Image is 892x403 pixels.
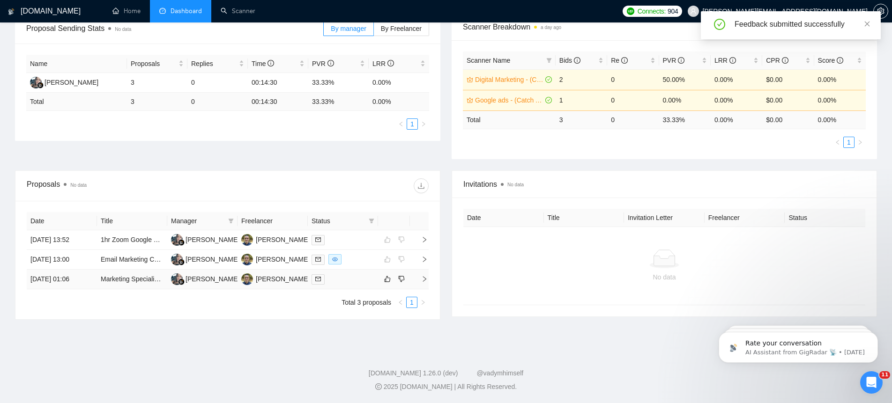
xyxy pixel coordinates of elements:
li: Previous Page [832,137,843,148]
td: 0 [607,69,659,90]
span: right [414,276,428,282]
a: @vadymhimself [476,369,523,377]
button: right [418,118,429,130]
span: info-circle [327,60,334,66]
button: dislike [396,273,407,285]
a: MC[PERSON_NAME] [30,78,98,86]
th: Freelancer [238,212,308,230]
span: info-circle [837,57,843,64]
td: 2 [556,69,607,90]
span: By Freelancer [381,25,422,32]
span: info-circle [621,57,628,64]
span: left [835,139,840,145]
td: 0.00% [711,69,762,90]
span: right [414,256,428,263]
span: info-circle [678,57,684,64]
th: Status [785,209,865,227]
a: Google ads - (Catch All - Training) - $75 [475,95,543,105]
div: [PERSON_NAME] [186,234,239,245]
div: [PERSON_NAME] [186,274,239,284]
li: Next Page [418,118,429,130]
td: Email Marketing Consultant [97,250,167,270]
a: MC[PERSON_NAME] [171,275,239,282]
td: 0 [607,110,659,129]
span: By manager [331,25,366,32]
th: Proposals [127,55,187,73]
button: left [395,297,406,308]
td: [DATE] 01:06 [27,270,97,289]
div: Proposals [27,178,228,193]
img: gigradar-bm.png [178,278,185,285]
a: MC[PERSON_NAME] [171,255,239,263]
td: 33.33% [308,73,369,93]
iframe: Intercom notifications message [705,312,892,378]
span: LRR [372,60,394,67]
th: Title [544,209,624,227]
img: upwork-logo.png [627,7,634,15]
span: crown [467,76,473,83]
a: RG[PERSON_NAME] [241,235,310,243]
span: CPR [766,57,788,64]
a: 1 [407,297,417,308]
img: RG [241,254,253,265]
li: Next Page [855,137,866,148]
td: 0.00 % [711,110,762,129]
span: right [420,300,426,305]
span: crown [467,97,473,103]
th: Title [97,212,167,230]
span: check-circle [545,76,552,83]
td: 0.00% [659,90,711,110]
span: right [421,121,426,127]
td: 0.00% [711,90,762,110]
span: No data [70,183,87,188]
span: left [398,300,403,305]
span: like [384,275,391,283]
div: [PERSON_NAME] [256,274,310,284]
td: 33.33 % [308,93,369,111]
div: No data [471,272,858,282]
th: Manager [167,212,238,230]
li: 1 [843,137,855,148]
th: Freelancer [705,209,785,227]
div: Feedback submitted successfully [735,19,870,30]
th: Date [27,212,97,230]
span: Scanner Name [467,57,510,64]
img: RG [241,234,253,246]
time: a day ago [541,25,561,30]
button: like [382,273,393,285]
button: right [855,137,866,148]
span: close [864,21,870,27]
th: Invitation Letter [624,209,705,227]
img: RG [241,273,253,285]
span: info-circle [268,60,274,66]
span: dashboard [159,7,166,14]
span: Re [611,57,628,64]
span: 904 [668,6,678,16]
span: PVR [663,57,685,64]
img: gigradar-bm.png [178,239,185,246]
span: Replies [191,59,237,69]
span: filter [367,214,376,228]
th: Replies [187,55,248,73]
div: [PERSON_NAME] [256,234,310,245]
th: Date [463,209,544,227]
span: download [414,182,428,190]
span: LRR [714,57,736,64]
span: info-circle [574,57,580,64]
span: Scanner Breakdown [463,21,866,33]
span: mail [315,237,321,242]
a: [DOMAIN_NAME] 1.26.0 (dev) [369,369,458,377]
a: Email Marketing Consultant [101,256,181,263]
span: Status [312,216,365,226]
button: left [832,137,843,148]
div: [PERSON_NAME] [186,254,239,264]
span: filter [226,214,236,228]
span: filter [546,58,552,63]
div: [PERSON_NAME] [256,254,310,264]
td: 0 [187,93,248,111]
td: 50.00% [659,69,711,90]
a: 1 [844,137,854,147]
td: 33.33 % [659,110,711,129]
